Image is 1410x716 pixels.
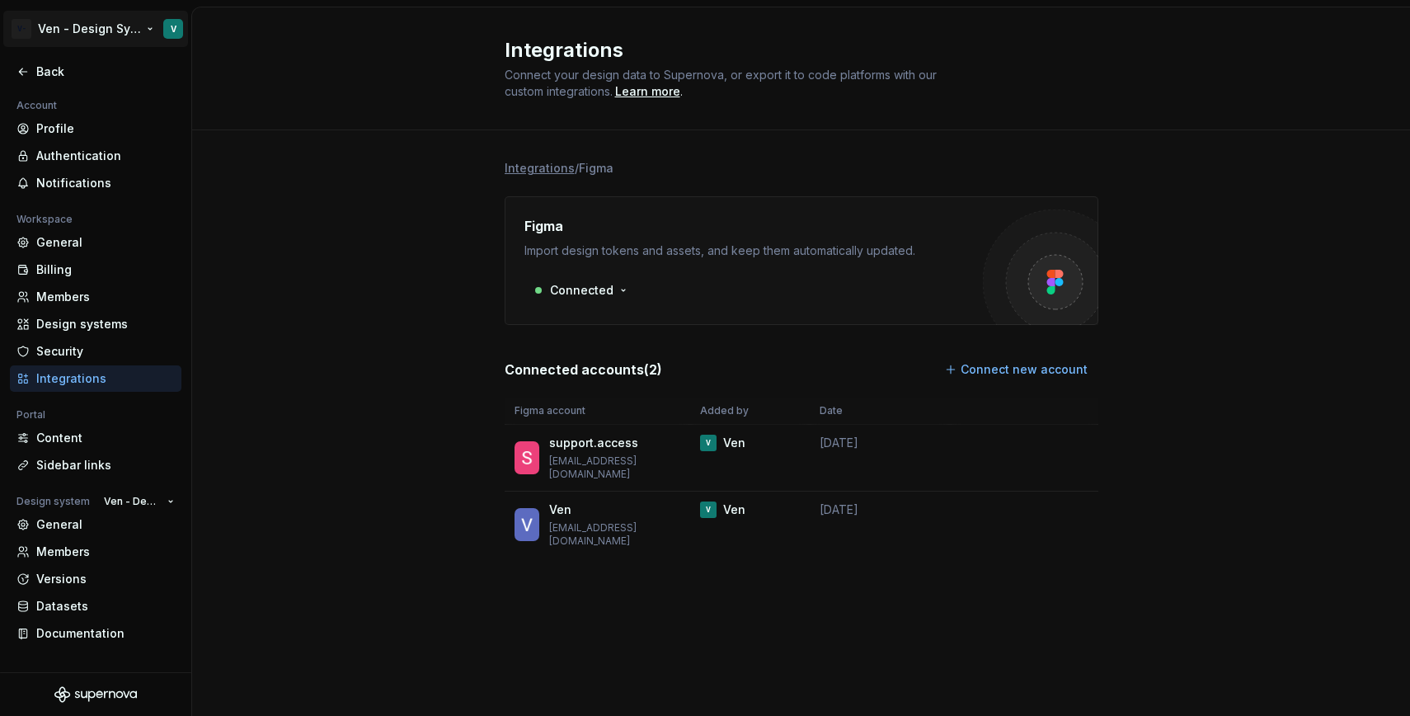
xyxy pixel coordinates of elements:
a: Back [10,59,181,85]
p: [EMAIL_ADDRESS][DOMAIN_NAME] [549,455,679,481]
div: Datasets [36,598,175,615]
a: Members [10,284,181,310]
th: Date [810,398,950,425]
div: General [36,516,175,533]
div: Design systems [36,316,175,332]
li: Figma [579,161,613,175]
h2: Integrations [505,37,1079,64]
a: Integrations [505,160,575,177]
p: Connected [550,282,613,299]
a: General [10,511,181,538]
a: Notifications [10,170,181,196]
p: support.access [549,435,638,451]
button: Connected [524,276,637,305]
a: Datasets [10,593,181,619]
p: [EMAIL_ADDRESS][DOMAIN_NAME] [549,521,679,548]
div: Notifications [36,175,175,191]
div: Billing [36,261,175,278]
div: V [706,435,711,451]
span: Connect your design data to Supernova, or export it to code platforms with our custom integrations. [505,68,940,98]
p: Ven [723,502,745,518]
div: V [706,502,711,518]
button: Connect new account [937,355,1098,384]
a: Sidebar links [10,452,181,478]
a: Integrations [10,365,181,392]
div: Security [36,343,175,360]
div: Account [10,96,63,115]
a: Security [10,338,181,365]
a: Versions [10,566,181,592]
a: Content [10,425,181,451]
div: Back [36,64,175,80]
a: Profile [10,115,181,142]
div: Members [36,544,175,560]
a: Authentication [10,143,181,169]
img: support.access [515,441,540,474]
div: V [171,22,176,35]
div: General [36,234,175,251]
div: Documentation [36,625,175,642]
div: Design system [10,492,96,511]
a: General [10,229,181,256]
span: . [613,86,683,98]
div: V- [12,19,31,39]
div: Sidebar links [36,457,175,473]
div: Versions [36,571,175,587]
div: Integrations [36,370,175,387]
div: Profile [36,120,175,137]
th: Added by [690,398,810,425]
div: Ven - Design System Test [38,21,143,37]
td: [DATE] [810,425,950,492]
p: Connected accounts ( 2 ) [505,360,662,379]
img: Ven [515,508,540,541]
a: Design systems [10,311,181,337]
div: Authentication [36,148,175,164]
p: Ven [723,435,745,451]
td: [DATE] [810,492,950,558]
th: Figma account [505,398,690,425]
div: Portal [10,405,52,425]
span: Ven - Design System Test [104,495,161,508]
p: Ven [549,502,571,518]
div: Workspace [10,210,79,229]
li: / [575,161,579,175]
svg: Supernova Logo [54,686,137,703]
a: Learn more [615,83,680,100]
a: Billing [10,257,181,283]
button: V-Ven - Design System TestV [3,11,188,47]
div: Import design tokens and assets, and keep them automatically updated. [524,243,983,259]
h4: Figma [524,216,563,236]
div: Content [36,430,175,446]
span: Connect new account [961,361,1088,378]
a: Members [10,539,181,565]
div: Members [36,289,175,305]
a: Documentation [10,620,181,647]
